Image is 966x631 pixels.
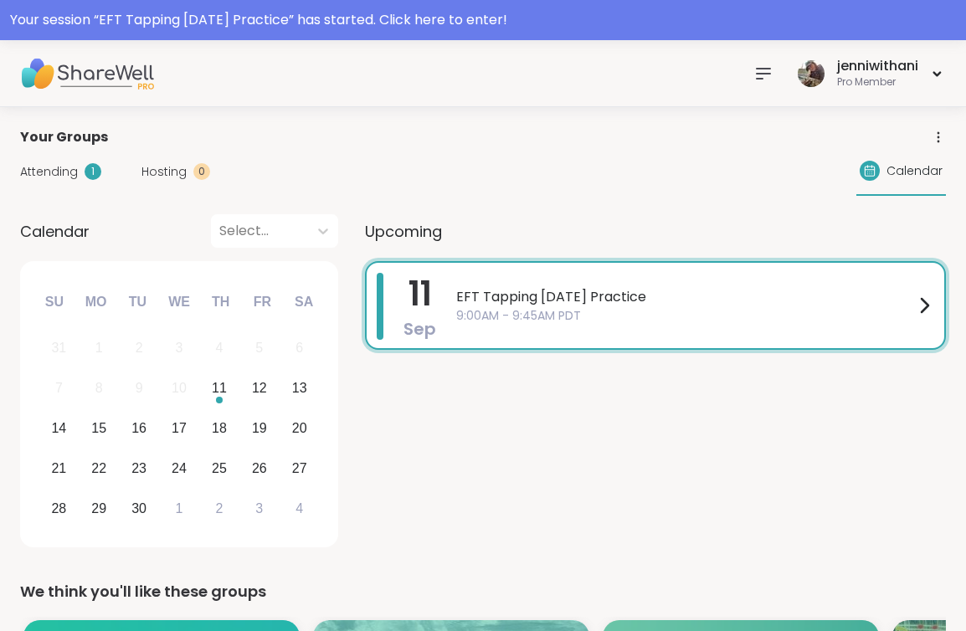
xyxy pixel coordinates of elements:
div: Not available Friday, September 5th, 2025 [241,331,277,367]
div: 31 [51,336,66,359]
div: 2 [136,336,143,359]
div: Not available Thursday, September 4th, 2025 [202,331,238,367]
div: Choose Saturday, September 20th, 2025 [281,411,317,447]
div: Choose Wednesday, September 24th, 2025 [162,450,198,486]
div: Choose Saturday, September 13th, 2025 [281,371,317,407]
span: 11 [408,270,432,317]
div: Choose Thursday, September 25th, 2025 [202,450,238,486]
div: 16 [131,417,146,439]
div: 2 [215,497,223,520]
div: Choose Tuesday, September 30th, 2025 [121,490,157,526]
div: 14 [51,417,66,439]
span: Your Groups [20,127,108,147]
div: Not available Wednesday, September 10th, 2025 [162,371,198,407]
div: 15 [91,417,106,439]
div: 21 [51,457,66,480]
div: Choose Thursday, September 11th, 2025 [202,371,238,407]
img: ShareWell Nav Logo [20,44,154,103]
div: 28 [51,497,66,520]
div: Your session “ EFT Tapping [DATE] Practice ” has started. Click here to enter! [10,10,956,30]
div: Choose Monday, September 15th, 2025 [81,411,117,447]
div: Choose Sunday, September 28th, 2025 [41,490,77,526]
div: Th [203,284,239,321]
div: Not available Wednesday, September 3rd, 2025 [162,331,198,367]
div: Not available Sunday, September 7th, 2025 [41,371,77,407]
div: 4 [215,336,223,359]
div: 3 [176,336,183,359]
div: Choose Wednesday, October 1st, 2025 [162,490,198,526]
div: 24 [172,457,187,480]
div: 10 [172,377,187,399]
div: 17 [172,417,187,439]
div: 13 [292,377,307,399]
div: Choose Monday, September 22nd, 2025 [81,450,117,486]
div: Not available Saturday, September 6th, 2025 [281,331,317,367]
div: 18 [212,417,227,439]
span: EFT Tapping [DATE] Practice [456,287,914,307]
div: Tu [119,284,156,321]
span: Calendar [20,220,90,243]
div: Choose Friday, September 19th, 2025 [241,411,277,447]
div: Not available Tuesday, September 9th, 2025 [121,371,157,407]
div: 9 [136,377,143,399]
div: 26 [252,457,267,480]
div: 22 [91,457,106,480]
span: Hosting [141,163,187,181]
div: Choose Monday, September 29th, 2025 [81,490,117,526]
div: Choose Wednesday, September 17th, 2025 [162,411,198,447]
div: Fr [244,284,280,321]
div: 1 [176,497,183,520]
div: 6 [295,336,303,359]
div: 25 [212,457,227,480]
div: month 2025-09 [39,328,319,528]
div: Choose Friday, October 3rd, 2025 [241,490,277,526]
div: Choose Sunday, September 21st, 2025 [41,450,77,486]
div: Not available Tuesday, September 2nd, 2025 [121,331,157,367]
div: Choose Tuesday, September 16th, 2025 [121,411,157,447]
div: 19 [252,417,267,439]
div: Choose Friday, September 12th, 2025 [241,371,277,407]
div: 7 [55,377,63,399]
div: We [161,284,198,321]
div: 11 [212,377,227,399]
div: Sa [285,284,322,321]
div: Choose Saturday, October 4th, 2025 [281,490,317,526]
div: 29 [91,497,106,520]
div: 1 [95,336,103,359]
span: Upcoming [365,220,442,243]
div: 12 [252,377,267,399]
div: 8 [95,377,103,399]
div: 20 [292,417,307,439]
div: 5 [255,336,263,359]
div: 23 [131,457,146,480]
div: Mo [77,284,114,321]
div: Choose Sunday, September 14th, 2025 [41,411,77,447]
div: Choose Thursday, October 2nd, 2025 [202,490,238,526]
div: We think you'll like these groups [20,580,946,603]
div: Su [36,284,73,321]
div: Not available Monday, September 8th, 2025 [81,371,117,407]
div: 3 [255,497,263,520]
div: Choose Tuesday, September 23rd, 2025 [121,450,157,486]
div: Choose Friday, September 26th, 2025 [241,450,277,486]
div: Not available Monday, September 1st, 2025 [81,331,117,367]
span: Attending [20,163,78,181]
div: Choose Thursday, September 18th, 2025 [202,411,238,447]
div: 0 [193,163,210,180]
span: 9:00AM - 9:45AM PDT [456,307,914,325]
div: 1 [85,163,101,180]
div: Not available Sunday, August 31st, 2025 [41,331,77,367]
div: 30 [131,497,146,520]
div: Choose Saturday, September 27th, 2025 [281,450,317,486]
div: 4 [295,497,303,520]
div: 27 [292,457,307,480]
span: Sep [403,317,436,341]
